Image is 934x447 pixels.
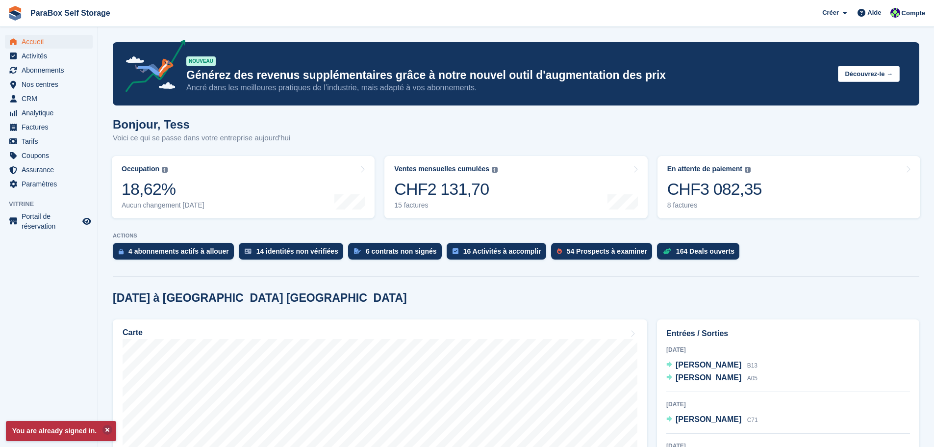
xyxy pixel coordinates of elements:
[113,291,407,305] h2: [DATE] à [GEOGRAPHIC_DATA] [GEOGRAPHIC_DATA]
[22,211,80,231] span: Portail de réservation
[26,5,114,21] a: ParaBox Self Storage
[8,6,23,21] img: stora-icon-8386f47178a22dfd0bd8f6a31ec36ba5ce8667c1dd55bd0f319d3a0aa187defe.svg
[117,40,186,96] img: price-adjustments-announcement-icon-8257ccfd72463d97f412b2fc003d46551f7dbcb40ab6d574587a9cd5c0d94...
[394,201,498,210] div: 15 factures
[453,248,458,254] img: task-75834270c22a3079a89374b754ae025e5fb1db73e45f91037f5363f120a921f8.svg
[5,78,93,91] a: menu
[239,243,348,264] a: 14 identités non vérifiées
[186,56,216,66] div: NOUVEAU
[22,49,80,63] span: Activités
[119,248,124,255] img: active_subscription_to_allocate_icon-d502201f5373d7db506a760aba3b589e785aa758c864c3986d89f69b8ff3...
[676,373,741,382] span: [PERSON_NAME]
[256,247,338,255] div: 14 identités non vérifiées
[186,82,830,93] p: Ancré dans les meilleures pratiques de l’industrie, mais adapté à vos abonnements.
[745,167,751,173] img: icon-info-grey-7440780725fd019a000dd9b08b2336e03edf1995a4989e88bcd33f0948082b44.svg
[5,163,93,177] a: menu
[5,211,93,231] a: menu
[22,149,80,162] span: Coupons
[5,134,93,148] a: menu
[113,118,290,131] h1: Bonjour, Tess
[354,248,361,254] img: contract_signature_icon-13c848040528278c33f63329250d36e43548de30e8caae1d1a13099fd9432cc5.svg
[447,243,551,264] a: 16 Activités à accomplir
[890,8,900,18] img: Tess Bédat
[123,328,143,337] h2: Carte
[366,247,437,255] div: 6 contrats non signés
[676,361,741,369] span: [PERSON_NAME]
[394,179,498,199] div: CHF2 131,70
[128,247,229,255] div: 4 abonnements actifs à allouer
[5,120,93,134] a: menu
[113,132,290,144] p: Voici ce qui se passe dans votre entreprise aujourd'hui
[245,248,252,254] img: verify_identity-adf6edd0f0f0b5bbfe63781bf79b02c33cf7c696d77639b501bdc392416b5a36.svg
[747,417,758,423] span: C71
[22,63,80,77] span: Abonnements
[666,400,910,409] div: [DATE]
[5,49,93,63] a: menu
[676,247,734,255] div: 164 Deals ouverts
[5,92,93,105] a: menu
[5,35,93,49] a: menu
[122,201,204,210] div: Aucun changement [DATE]
[22,92,80,105] span: CRM
[567,247,647,255] div: 54 Prospects à examiner
[22,106,80,120] span: Analytique
[867,8,881,18] span: Aide
[394,165,489,173] div: Ventes mensuelles cumulées
[22,78,80,91] span: Nos centres
[667,165,742,173] div: En attente de paiement
[5,106,93,120] a: menu
[667,179,762,199] div: CHF3 082,35
[384,156,647,218] a: Ventes mensuelles cumulées CHF2 131,70 15 factures
[666,345,910,354] div: [DATE]
[9,199,98,209] span: Vitrine
[6,421,116,441] p: You are already signed in.
[22,177,80,191] span: Paramètres
[22,35,80,49] span: Accueil
[666,359,757,372] a: [PERSON_NAME] B13
[902,8,925,18] span: Compte
[822,8,839,18] span: Créer
[463,247,541,255] div: 16 Activités à accomplir
[5,149,93,162] a: menu
[112,156,375,218] a: Occupation 18,62% Aucun changement [DATE]
[551,243,657,264] a: 54 Prospects à examiner
[186,68,830,82] p: Générez des revenus supplémentaires grâce à notre nouvel outil d'augmentation des prix
[492,167,498,173] img: icon-info-grey-7440780725fd019a000dd9b08b2336e03edf1995a4989e88bcd33f0948082b44.svg
[666,372,757,385] a: [PERSON_NAME] A05
[162,167,168,173] img: icon-info-grey-7440780725fd019a000dd9b08b2336e03edf1995a4989e88bcd33f0948082b44.svg
[557,248,562,254] img: prospect-51fa495bee0391a8d652442698ab0144808aea92771e9ea1ae160a38d050c398.svg
[666,414,758,426] a: [PERSON_NAME] C71
[348,243,447,264] a: 6 contrats non signés
[657,156,920,218] a: En attente de paiement CHF3 082,35 8 factures
[747,362,757,369] span: B13
[22,120,80,134] span: Factures
[838,66,900,82] button: Découvrez-le →
[657,243,744,264] a: 164 Deals ouverts
[666,328,910,340] h2: Entrées / Sorties
[113,243,239,264] a: 4 abonnements actifs à allouer
[113,233,919,239] p: ACTIONS
[81,215,93,227] a: Boutique d'aperçu
[5,177,93,191] a: menu
[5,63,93,77] a: menu
[676,415,741,423] span: [PERSON_NAME]
[747,375,757,382] span: A05
[663,248,671,255] img: deal-1b604bf984904fb50ccaf53a9ad4b4a5d6e5aea283cecdc64d6e3604feb123c2.svg
[667,201,762,210] div: 8 factures
[22,134,80,148] span: Tarifs
[122,179,204,199] div: 18,62%
[22,163,80,177] span: Assurance
[122,165,159,173] div: Occupation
